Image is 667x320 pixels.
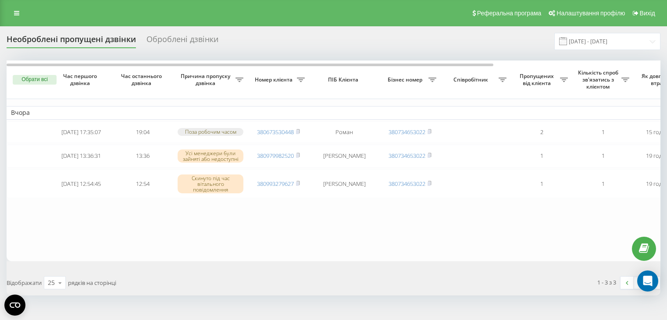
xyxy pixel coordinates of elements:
td: 1 [572,169,634,198]
span: Вихід [640,10,655,17]
a: 380673530448 [257,128,294,136]
a: 380993279627 [257,180,294,188]
td: [PERSON_NAME] [309,169,379,198]
span: Бізнес номер [384,76,428,83]
div: Усі менеджери були зайняті або недоступні [178,149,243,163]
div: 1 - 3 з 3 [597,278,616,287]
span: Номер клієнта [252,76,297,83]
td: 1 [572,121,634,143]
a: 380734653022 [389,128,425,136]
td: [DATE] 17:35:07 [50,121,112,143]
span: рядків на сторінці [68,279,116,287]
span: Співробітник [445,76,499,83]
a: 380734653022 [389,180,425,188]
button: Open CMP widget [4,295,25,316]
td: 12:54 [112,169,173,198]
div: Поза робочим часом [178,128,243,135]
span: ПІБ Клієнта [317,76,372,83]
span: Пропущених від клієнта [515,73,560,86]
td: [PERSON_NAME] [309,145,379,168]
a: 1 [634,277,647,289]
div: Скинуто під час вітального повідомлення [178,174,243,194]
td: Роман [309,121,379,143]
td: 13:36 [112,145,173,168]
span: Час останнього дзвінка [119,73,166,86]
td: 1 [511,169,572,198]
span: Час першого дзвінка [57,73,105,86]
a: 380734653022 [389,152,425,160]
span: Кількість спроб зв'язатись з клієнтом [577,69,621,90]
span: Причина пропуску дзвінка [178,73,235,86]
div: Оброблені дзвінки [146,35,218,48]
td: 1 [511,145,572,168]
span: Налаштування профілю [556,10,625,17]
td: 19:04 [112,121,173,143]
button: Обрати всі [13,75,57,85]
td: 2 [511,121,572,143]
td: [DATE] 12:54:45 [50,169,112,198]
div: 25 [48,278,55,287]
a: 380979982520 [257,152,294,160]
div: Необроблені пропущені дзвінки [7,35,136,48]
td: 1 [572,145,634,168]
td: [DATE] 13:36:31 [50,145,112,168]
span: Відображати [7,279,42,287]
span: Реферальна програма [477,10,542,17]
div: Open Intercom Messenger [637,270,658,292]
